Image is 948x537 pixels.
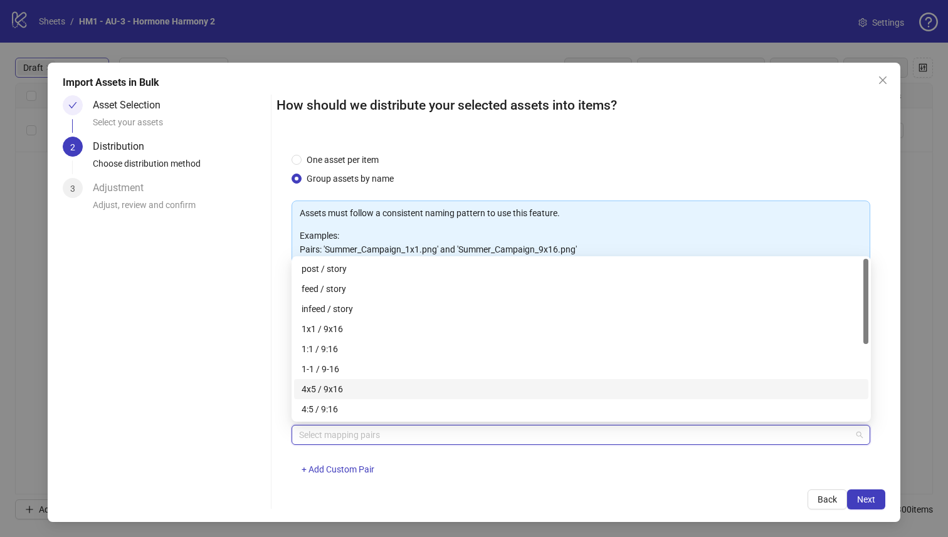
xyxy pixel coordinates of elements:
div: 4:5 / 9:16 [294,399,868,419]
span: 3 [70,184,75,194]
div: 1-1 / 9-16 [302,362,861,376]
div: infeed / story [302,302,861,316]
div: feed / story [302,282,861,296]
div: 4:5 / 9:16 [302,402,861,416]
span: check [68,101,77,110]
span: Group assets by name [302,172,399,185]
div: 4x5 / 9x16 [302,382,861,396]
div: 1:1 / 9:16 [302,342,861,356]
button: + Add Custom Pair [292,460,384,480]
span: + Add Custom Pair [302,464,374,474]
div: Adjustment [93,178,154,198]
div: feed / story [294,279,868,299]
span: 2 [70,142,75,152]
div: infeed / story [294,299,868,319]
div: 1x1 / 9x16 [294,319,868,339]
p: Examples: Pairs: 'Summer_Campaign_1x1.png' and 'Summer_Campaign_9x16.png' Triples: 'Summer_Campai... [300,229,863,270]
div: post / story [302,262,861,276]
div: Adjust, review and confirm [93,198,266,219]
p: Assets must follow a consistent naming pattern to use this feature. [300,206,863,220]
h2: How should we distribute your selected assets into items? [276,95,886,116]
div: Distribution [93,137,154,157]
div: Choose distribution method [93,157,266,178]
span: Back [818,494,837,504]
div: post / story [294,259,868,279]
div: Import Assets in Bulk [63,75,886,90]
span: Next [857,494,875,504]
div: 4x5 / 9x16 [294,379,868,399]
button: Close [873,70,893,90]
div: Select your assets [93,115,266,137]
span: close [878,75,888,85]
div: 1:1 / 9:16 [294,339,868,359]
div: Asset Selection [93,95,171,115]
button: Back [808,489,847,509]
div: 1-1 / 9-16 [294,359,868,379]
button: Next [847,489,885,509]
span: One asset per item [302,153,384,167]
div: 1x1 / 9x16 [302,322,861,336]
